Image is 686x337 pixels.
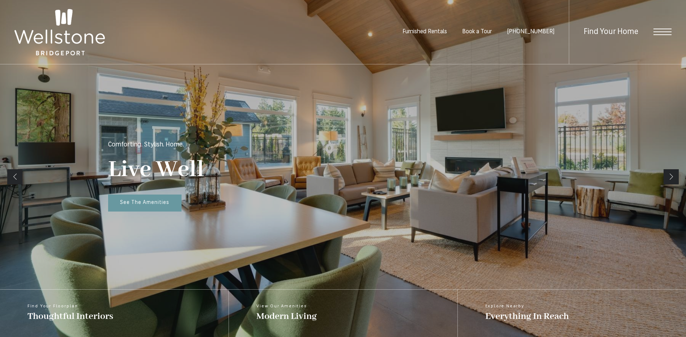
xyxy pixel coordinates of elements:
span: Thoughtful Interiors [27,310,113,323]
a: See The Amenities [108,195,182,212]
p: Live Well [108,155,204,184]
span: [PHONE_NUMBER] [507,29,554,35]
a: Furnished Rentals [402,29,447,35]
a: Next [664,169,679,184]
a: View Our Amenities [229,290,457,337]
span: Everything In Reach [485,310,569,323]
a: Book a Tour [462,29,492,35]
a: Explore Nearby [457,290,686,337]
button: Open Menu [653,29,672,35]
span: Modern Living [256,310,317,323]
span: Find Your Floorplan [27,304,113,308]
a: Find Your Home [584,28,638,36]
a: Call us at (253) 400-3144 [507,29,554,35]
p: Comforting. Stylish. Home. [108,142,184,148]
span: Explore Nearby [485,304,569,308]
span: See The Amenities [120,200,169,205]
img: Wellstone [14,9,105,55]
span: View Our Amenities [256,304,317,308]
a: Previous [7,169,22,184]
